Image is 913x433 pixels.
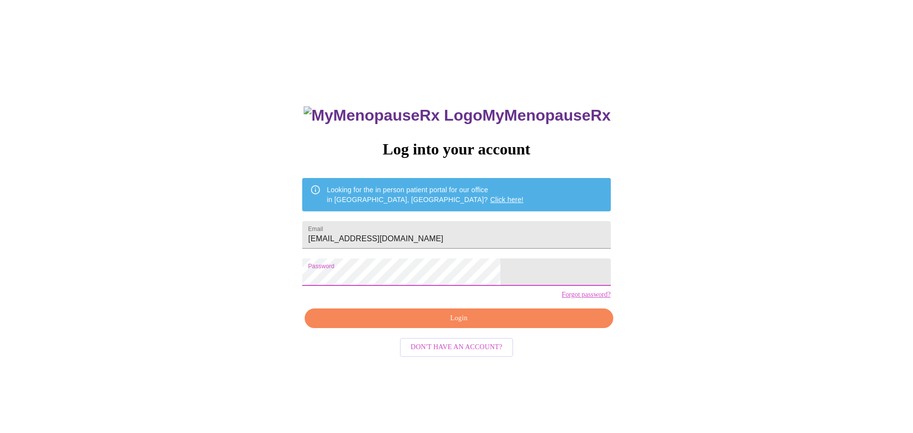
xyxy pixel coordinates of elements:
img: MyMenopauseRx Logo [304,106,482,125]
span: Login [316,312,601,325]
a: Don't have an account? [397,342,516,351]
h3: MyMenopauseRx [304,106,611,125]
button: Don't have an account? [400,338,513,357]
span: Don't have an account? [411,341,502,354]
a: Click here! [490,196,523,204]
a: Forgot password? [562,291,611,299]
div: Looking for the in person patient portal for our office in [GEOGRAPHIC_DATA], [GEOGRAPHIC_DATA]? [327,181,523,208]
button: Login [305,308,613,329]
h3: Log into your account [302,140,610,158]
